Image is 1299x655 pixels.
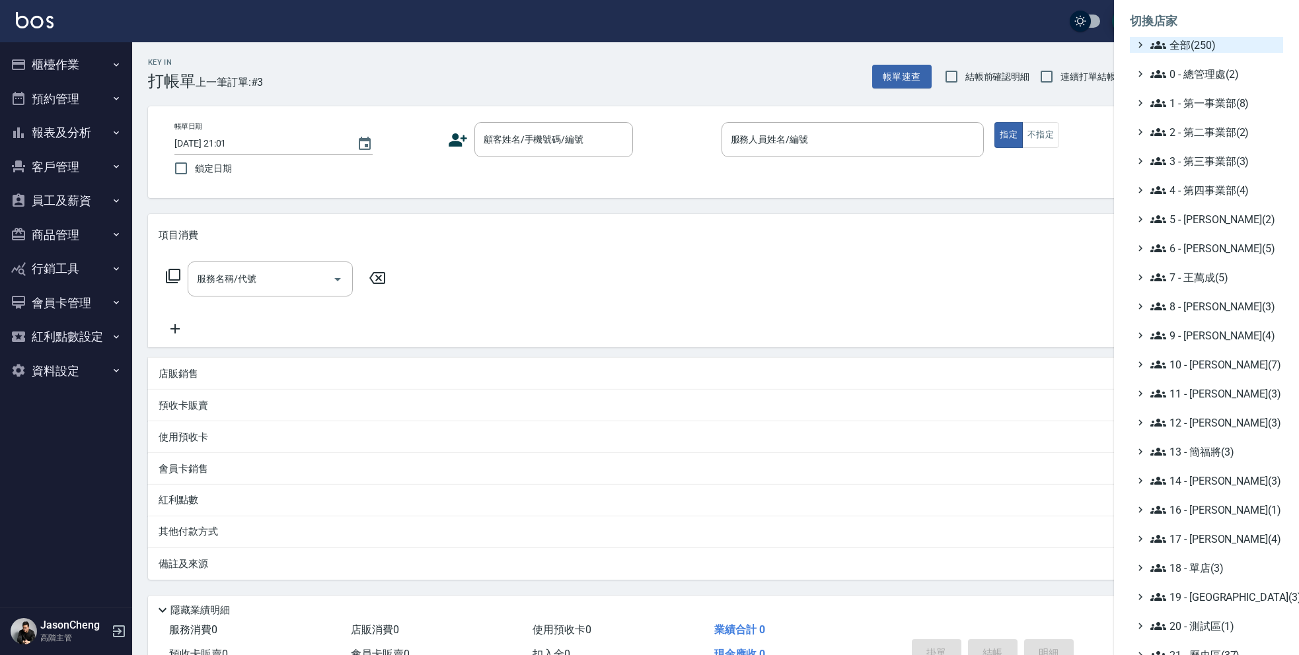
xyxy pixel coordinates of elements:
[1150,95,1278,111] span: 1 - 第一事業部(8)
[1150,153,1278,169] span: 3 - 第三事業部(3)
[1130,5,1283,37] li: 切換店家
[1150,444,1278,460] span: 13 - 簡福將(3)
[1150,560,1278,576] span: 18 - 單店(3)
[1150,298,1278,314] span: 8 - [PERSON_NAME](3)
[1150,327,1278,343] span: 9 - [PERSON_NAME](4)
[1150,66,1278,82] span: 0 - 總管理處(2)
[1150,211,1278,227] span: 5 - [PERSON_NAME](2)
[1150,357,1278,372] span: 10 - [PERSON_NAME](7)
[1150,37,1278,53] span: 全部(250)
[1150,182,1278,198] span: 4 - 第四事業部(4)
[1150,531,1278,547] span: 17 - [PERSON_NAME](4)
[1150,124,1278,140] span: 2 - 第二事業部(2)
[1150,473,1278,489] span: 14 - [PERSON_NAME](3)
[1150,618,1278,634] span: 20 - 測試區(1)
[1150,386,1278,401] span: 11 - [PERSON_NAME](3)
[1150,415,1278,431] span: 12 - [PERSON_NAME](3)
[1150,502,1278,518] span: 16 - [PERSON_NAME](1)
[1150,240,1278,256] span: 6 - [PERSON_NAME](5)
[1150,589,1278,605] span: 19 - [GEOGRAPHIC_DATA](3)
[1150,269,1278,285] span: 7 - 王萬成(5)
